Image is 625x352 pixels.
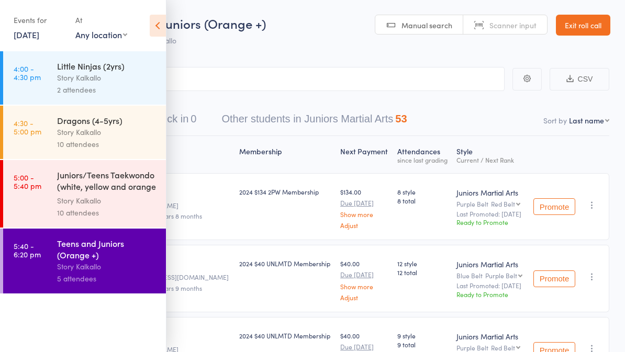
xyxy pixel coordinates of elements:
[456,200,523,207] div: Purple Belt
[397,196,449,205] span: 8 total
[456,331,523,342] div: Juniors Martial Arts
[191,113,196,124] div: 0
[57,72,157,84] div: Story Kalkallo
[57,169,157,195] div: Juniors/Teens Taekwondo (white, yellow and orange ...
[569,115,604,126] div: Last name
[75,29,127,40] div: Any location
[340,271,389,278] small: Due [DATE]
[57,84,157,96] div: 2 attendees
[340,343,389,350] small: Due [DATE]
[57,126,157,138] div: Story Kalkallo
[3,106,166,159] a: 4:30 -5:00 pmDragons (4-5yrs)Story Kalkallo10 attendees
[239,331,332,340] div: 2024 $40 UNLMTD Membership
[491,200,515,207] div: Red Belt
[397,156,449,163] div: since last grading
[456,282,523,289] small: Last Promoted: [DATE]
[221,108,407,135] button: Other students in Juniors Martial Arts53
[401,20,452,30] span: Manual search
[14,12,65,29] div: Events for
[336,141,393,168] div: Next Payment
[456,344,523,351] div: Purple Belt
[57,60,157,72] div: Little Ninjas (2yrs)
[16,67,505,91] input: Search by name
[556,15,610,36] a: Exit roll call
[14,64,41,81] time: 4:00 - 4:30 pm
[397,340,449,349] span: 9 total
[543,115,567,126] label: Sort by
[340,294,389,301] a: Adjust
[3,229,166,293] a: 5:40 -6:20 pmTeens and Juniors (Orange +)Story Kalkallo5 attendees
[14,242,41,258] time: 5:40 - 6:20 pm
[57,260,157,272] div: Story Kalkallo
[340,199,389,207] small: Due [DATE]
[452,141,528,168] div: Style
[533,198,575,215] button: Promote
[397,259,449,268] span: 12 style
[239,259,332,268] div: 2024 $40 UNLMTD Membership
[456,187,523,198] div: Juniors Martial Arts
[395,113,407,124] div: 53
[456,259,523,269] div: Juniors Martial Arts
[533,270,575,287] button: Promote
[75,12,127,29] div: At
[397,187,449,196] span: 8 style
[397,268,449,277] span: 12 total
[14,29,39,40] a: [DATE]
[397,331,449,340] span: 9 style
[100,15,266,32] span: Teens and Juniors (Orange +)
[485,272,517,279] div: Purple Belt
[456,210,523,218] small: Last Promoted: [DATE]
[340,283,389,290] a: Show more
[393,141,453,168] div: Atten­dances
[491,344,515,351] div: Red Belt
[14,173,41,190] time: 5:00 - 5:40 pm
[340,222,389,229] a: Adjust
[57,138,157,150] div: 10 attendees
[456,290,523,299] div: Ready to Promote
[57,207,157,219] div: 10 attendees
[57,237,157,260] div: Teens and Juniors (Orange +)
[3,51,166,105] a: 4:00 -4:30 pmLittle Ninjas (2yrs)Story Kalkallo2 attendees
[489,20,537,30] span: Scanner input
[456,218,523,226] div: Ready to Promote
[456,156,523,163] div: Current / Next Rank
[456,272,523,279] div: Blue Belt
[57,115,157,126] div: Dragons (4-5yrs)
[57,195,157,207] div: Story Kalkallo
[57,272,157,285] div: 5 attendees
[340,187,389,229] div: $134.00
[14,119,41,135] time: 4:30 - 5:00 pm
[3,160,166,228] a: 5:00 -5:40 pmJuniors/Teens Taekwondo (white, yellow and orange ...Story Kalkallo10 attendees
[235,141,336,168] div: Membership
[340,259,389,300] div: $40.00
[550,68,609,90] button: CSV
[239,187,332,196] div: 2024 $134 2PW Membership
[340,211,389,218] a: Show more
